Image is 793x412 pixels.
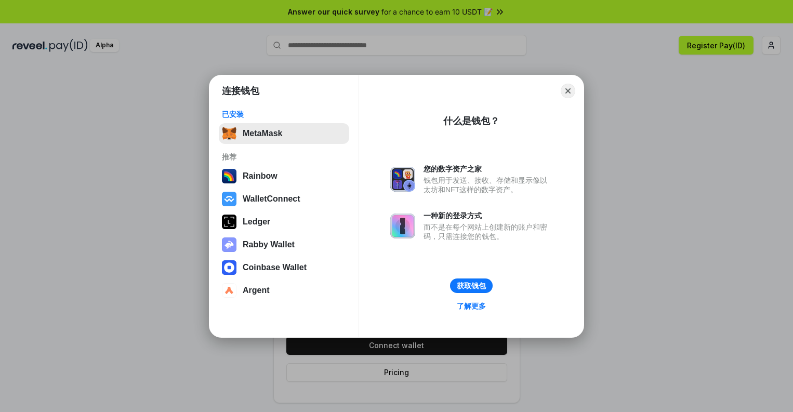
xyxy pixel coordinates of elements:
div: MetaMask [243,129,282,138]
button: MetaMask [219,123,349,144]
img: svg+xml,%3Csvg%20width%3D%2228%22%20height%3D%2228%22%20viewBox%3D%220%200%2028%2028%22%20fill%3D... [222,260,236,275]
button: Rabby Wallet [219,234,349,255]
div: Ledger [243,217,270,227]
button: Close [561,84,575,98]
div: 钱包用于发送、接收、存储和显示像以太坊和NFT这样的数字资产。 [424,176,552,194]
button: Coinbase Wallet [219,257,349,278]
img: svg+xml,%3Csvg%20width%3D%2228%22%20height%3D%2228%22%20viewBox%3D%220%200%2028%2028%22%20fill%3D... [222,192,236,206]
div: Rainbow [243,171,277,181]
a: 了解更多 [451,299,492,313]
img: svg+xml,%3Csvg%20width%3D%2228%22%20height%3D%2228%22%20viewBox%3D%220%200%2028%2028%22%20fill%3D... [222,283,236,298]
div: Rabby Wallet [243,240,295,249]
button: 获取钱包 [450,278,493,293]
div: 而不是在每个网站上创建新的账户和密码，只需连接您的钱包。 [424,222,552,241]
img: svg+xml,%3Csvg%20xmlns%3D%22http%3A%2F%2Fwww.w3.org%2F2000%2Fsvg%22%20fill%3D%22none%22%20viewBox... [390,214,415,238]
div: WalletConnect [243,194,300,204]
button: Argent [219,280,349,301]
h1: 连接钱包 [222,85,259,97]
button: WalletConnect [219,189,349,209]
div: Coinbase Wallet [243,263,307,272]
button: Ledger [219,211,349,232]
button: Rainbow [219,166,349,187]
div: 什么是钱包？ [443,115,499,127]
img: svg+xml,%3Csvg%20width%3D%22120%22%20height%3D%22120%22%20viewBox%3D%220%200%20120%20120%22%20fil... [222,169,236,183]
div: 推荐 [222,152,346,162]
div: 您的数字资产之家 [424,164,552,174]
img: svg+xml,%3Csvg%20xmlns%3D%22http%3A%2F%2Fwww.w3.org%2F2000%2Fsvg%22%20fill%3D%22none%22%20viewBox... [390,167,415,192]
img: svg+xml,%3Csvg%20xmlns%3D%22http%3A%2F%2Fwww.w3.org%2F2000%2Fsvg%22%20fill%3D%22none%22%20viewBox... [222,237,236,252]
img: svg+xml,%3Csvg%20fill%3D%22none%22%20height%3D%2233%22%20viewBox%3D%220%200%2035%2033%22%20width%... [222,126,236,141]
img: svg+xml,%3Csvg%20xmlns%3D%22http%3A%2F%2Fwww.w3.org%2F2000%2Fsvg%22%20width%3D%2228%22%20height%3... [222,215,236,229]
div: 一种新的登录方式 [424,211,552,220]
div: 了解更多 [457,301,486,311]
div: 已安装 [222,110,346,119]
div: 获取钱包 [457,281,486,290]
div: Argent [243,286,270,295]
